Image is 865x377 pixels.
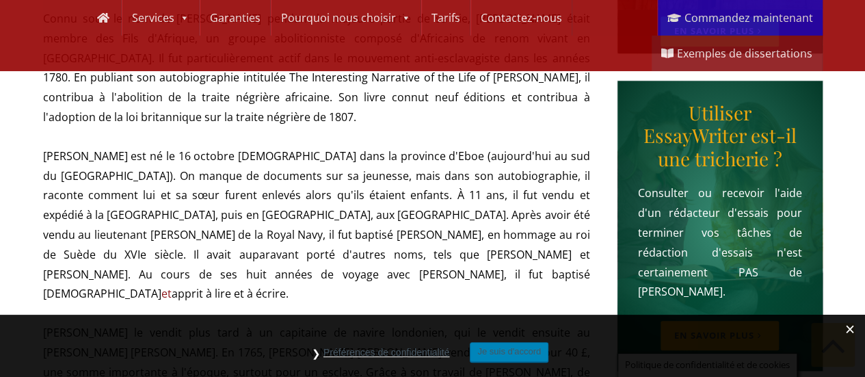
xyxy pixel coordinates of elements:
[210,10,261,25] font: Garanties
[481,10,562,25] font: Contactez-nous
[477,346,541,356] font: Je suis d'accord
[677,46,812,61] font: Exemples de dissertations
[643,100,797,171] font: Utiliser EssayWriter est-il une tricherie ?
[652,36,822,71] a: Exemples de dissertations
[431,10,460,25] font: Tarifs
[470,342,548,362] button: Je suis d'accord
[161,286,172,301] a: et
[132,10,174,25] font: Services
[638,185,802,299] font: Consulter ou recevoir l'aide d'un rédacteur d'essais pour terminer vos tâches de rédaction d'essa...
[317,342,456,363] button: Préférences de confidentialité
[43,148,590,302] font: [PERSON_NAME] est né le 16 octobre [DEMOGRAPHIC_DATA] dans la province d'Eboe (aujourd'hui au sud...
[43,11,590,125] font: Connu sous le nom de [PERSON_NAME] pendant la majeure partie de sa vie, [PERSON_NAME] était membr...
[172,286,289,301] font: apprit à lire et à écrire.
[684,10,813,25] font: Commandez maintenant
[323,347,449,358] font: Préférences de confidentialité
[281,10,396,25] font: Pourquoi nous choisir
